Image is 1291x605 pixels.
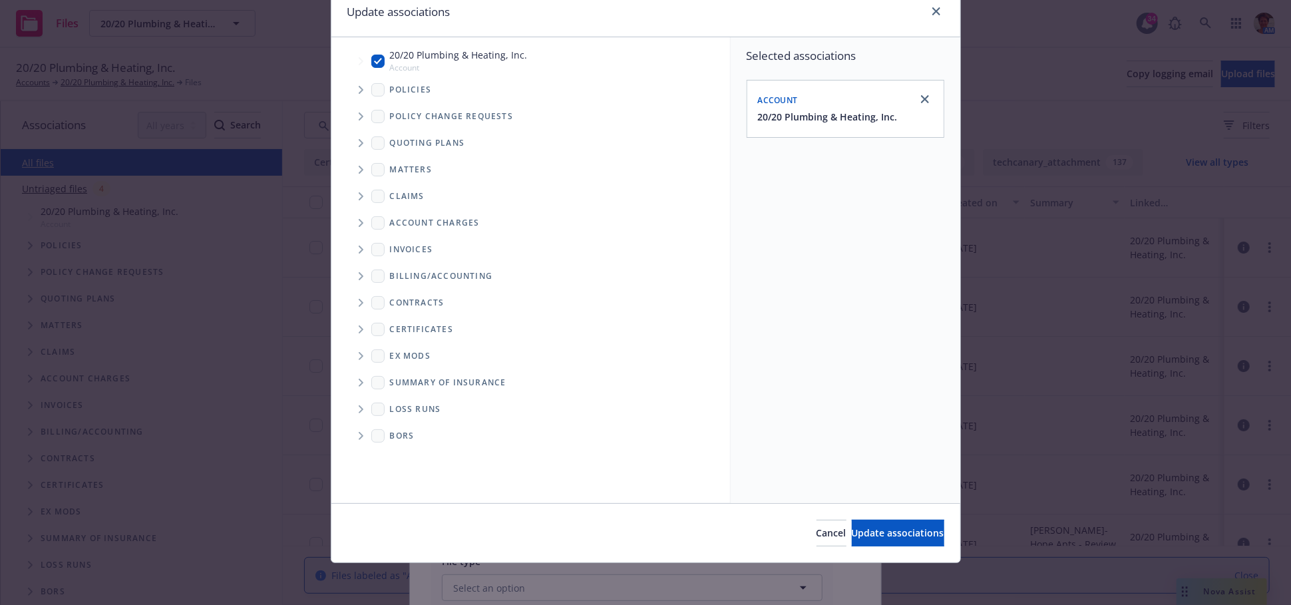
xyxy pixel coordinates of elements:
[390,405,441,413] span: Loss Runs
[747,48,944,64] span: Selected associations
[390,166,432,174] span: Matters
[758,110,898,124] button: 20/20 Plumbing & Heating, Inc.
[390,299,445,307] span: Contracts
[390,219,480,227] span: Account charges
[390,86,432,94] span: Policies
[917,91,933,107] a: close
[390,352,431,360] span: Ex Mods
[331,263,730,449] div: Folder Tree Example
[928,3,944,19] a: close
[390,48,528,62] span: 20/20 Plumbing & Heating, Inc.
[758,95,798,106] span: Account
[390,379,506,387] span: Summary of insurance
[817,526,846,539] span: Cancel
[390,62,528,73] span: Account
[331,45,730,262] div: Tree Example
[817,520,846,546] button: Cancel
[390,272,493,280] span: Billing/Accounting
[390,139,465,147] span: Quoting plans
[390,325,453,333] span: Certificates
[347,3,451,21] h1: Update associations
[852,520,944,546] button: Update associations
[390,192,425,200] span: Claims
[390,112,513,120] span: Policy change requests
[852,526,944,539] span: Update associations
[390,246,433,254] span: Invoices
[390,432,415,440] span: BORs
